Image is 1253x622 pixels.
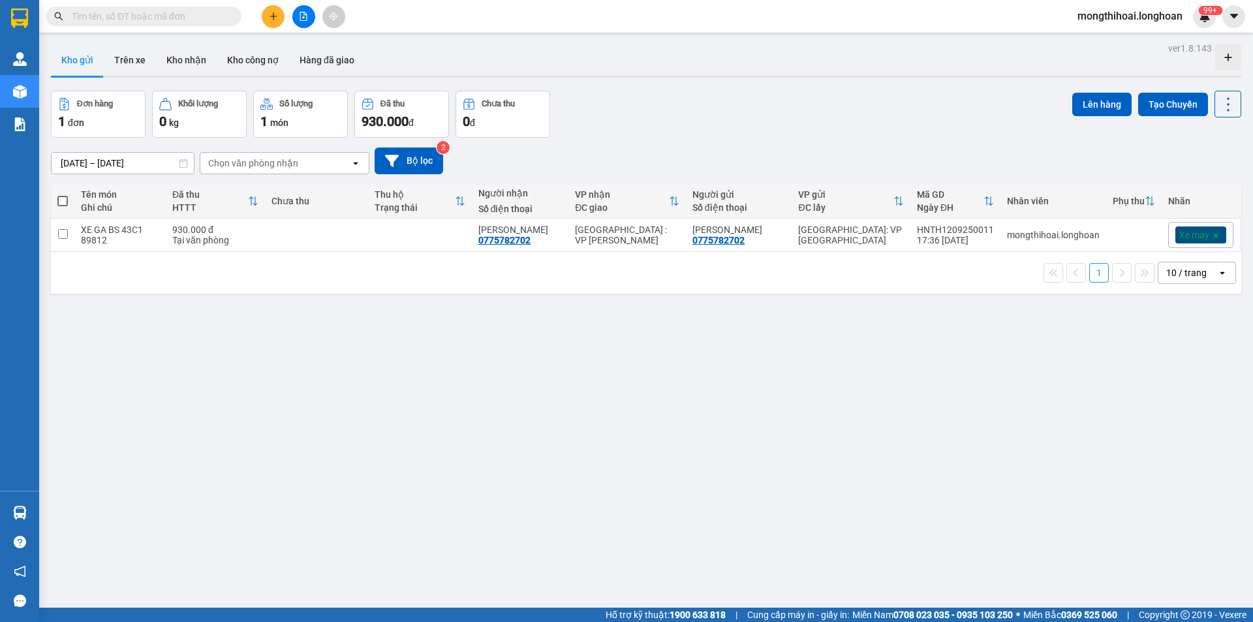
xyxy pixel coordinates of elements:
span: món [270,117,288,128]
div: Đã thu [172,189,248,200]
strong: 0708 023 035 - 0935 103 250 [893,610,1013,620]
span: 1 [260,114,268,129]
img: warehouse-icon [13,52,27,66]
span: Miền Bắc [1023,608,1117,622]
span: Miền Nam [852,608,1013,622]
div: mongthihoai.longhoan [1007,230,1100,240]
div: Tại văn phòng [172,235,258,245]
span: notification [14,565,26,578]
button: Bộ lọc [375,148,443,174]
input: Tìm tên, số ĐT hoặc mã đơn [72,9,226,23]
div: VP gửi [798,189,893,200]
span: kg [169,117,179,128]
div: Thu hộ [375,189,454,200]
div: 0775782702 [692,235,745,245]
div: VP nhận [575,189,669,200]
div: 930.000 đ [172,225,258,235]
div: ANH MINH [478,225,562,235]
span: 0 [159,114,166,129]
img: logo-vxr [11,8,28,28]
div: Số lượng [279,99,313,108]
img: warehouse-icon [13,506,27,520]
div: 0775782702 [478,235,531,245]
button: 1 [1089,263,1109,283]
span: 1 [58,114,65,129]
button: Khối lượng0kg [152,91,247,138]
div: ĐC lấy [798,202,893,213]
img: icon-new-feature [1199,10,1211,22]
div: Chưa thu [271,196,362,206]
div: Người nhận [478,188,562,198]
span: caret-down [1228,10,1240,22]
span: question-circle [14,536,26,548]
strong: 1900 633 818 [670,610,726,620]
div: Mã GD [917,189,983,200]
div: Ngày ĐH [917,202,983,213]
span: đ [409,117,414,128]
button: Trên xe [104,44,156,76]
span: search [54,12,63,21]
button: Hàng đã giao [289,44,365,76]
svg: open [350,158,361,168]
span: plus [269,12,278,21]
div: Tạo kho hàng mới [1215,44,1241,70]
div: Tên món [81,189,159,200]
th: Toggle SortBy [166,184,265,219]
th: Toggle SortBy [792,184,910,219]
th: Toggle SortBy [568,184,686,219]
span: aim [329,12,338,21]
div: [GEOGRAPHIC_DATA]: VP [GEOGRAPHIC_DATA] [798,225,904,245]
div: Chưa thu [482,99,515,108]
th: Toggle SortBy [368,184,471,219]
sup: 367 [1198,6,1222,15]
div: Khối lượng [178,99,218,108]
div: 10 / trang [1166,266,1207,279]
button: Đã thu930.000đ [354,91,449,138]
div: [GEOGRAPHIC_DATA] : VP [PERSON_NAME] [575,225,679,245]
span: Hỗ trợ kỹ thuật: [606,608,726,622]
span: Xe máy [1179,229,1209,241]
div: ĐC giao [575,202,669,213]
th: Toggle SortBy [910,184,1000,219]
div: Trạng thái [375,202,454,213]
img: solution-icon [13,117,27,131]
span: mongthihoai.longhoan [1067,8,1193,24]
span: copyright [1181,610,1190,619]
div: Nhãn [1168,196,1233,206]
button: Kho gửi [51,44,104,76]
button: Chưa thu0đ [456,91,550,138]
div: HTTT [172,202,248,213]
strong: 0369 525 060 [1061,610,1117,620]
div: Người gửi [692,189,786,200]
button: Lên hàng [1072,93,1132,116]
sup: 2 [437,141,450,154]
span: 0 [463,114,470,129]
span: Cung cấp máy in - giấy in: [747,608,849,622]
span: đ [470,117,475,128]
div: Chọn văn phòng nhận [208,157,298,170]
button: caret-down [1222,5,1245,28]
div: Số điện thoại [478,204,562,214]
button: plus [262,5,285,28]
div: 17:36 [DATE] [917,235,994,245]
img: warehouse-icon [13,85,27,99]
span: message [14,595,26,607]
button: aim [322,5,345,28]
div: ANH MINH [692,225,786,235]
span: | [735,608,737,622]
div: Đã thu [380,99,405,108]
button: Kho nhận [156,44,217,76]
div: ver 1.8.143 [1168,41,1212,55]
input: Select a date range. [52,153,194,174]
span: file-add [299,12,308,21]
button: Kho công nợ [217,44,289,76]
button: file-add [292,5,315,28]
div: XE GA BS 43C1 89812 [81,225,159,245]
th: Toggle SortBy [1106,184,1162,219]
div: Đơn hàng [77,99,113,108]
div: Ghi chú [81,202,159,213]
button: Số lượng1món [253,91,348,138]
button: Tạo Chuyến [1138,93,1208,116]
div: Phụ thu [1113,196,1145,206]
span: ⚪️ [1016,612,1020,617]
